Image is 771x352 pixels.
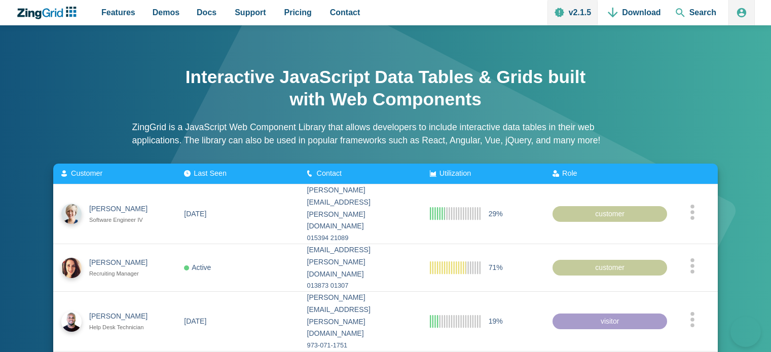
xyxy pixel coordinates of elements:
[562,169,577,177] span: Role
[153,6,179,19] span: Demos
[307,232,413,244] div: 015394 21089
[553,259,667,276] div: customer
[101,6,135,19] span: Features
[184,261,211,273] div: Active
[553,206,667,222] div: customer
[16,7,82,19] a: ZingChart Logo. Click to return to the homepage
[71,169,102,177] span: Customer
[730,317,761,347] iframe: Help Scout Beacon - Open
[553,313,667,329] div: visitor
[89,310,157,323] div: [PERSON_NAME]
[197,6,216,19] span: Docs
[194,169,227,177] span: Last Seen
[307,184,413,232] div: [PERSON_NAME][EMAIL_ADDRESS][PERSON_NAME][DOMAIN_NAME]
[307,244,413,280] div: [EMAIL_ADDRESS][PERSON_NAME][DOMAIN_NAME]
[184,315,206,327] div: [DATE]
[307,280,413,291] div: 013873 01307
[235,6,266,19] span: Support
[89,269,157,279] div: Recruiting Manager
[89,203,157,215] div: [PERSON_NAME]
[132,121,639,147] p: ZingGrid is a JavaScript Web Component Library that allows developers to include interactive data...
[284,6,312,19] span: Pricing
[184,208,206,220] div: [DATE]
[307,340,413,351] div: 973-071-1751
[89,257,157,269] div: [PERSON_NAME]
[89,215,157,225] div: Software Engineer IV
[439,169,471,177] span: Utilization
[89,323,157,332] div: Help Desk Technician
[489,208,503,220] span: 29%
[307,292,413,340] div: [PERSON_NAME][EMAIL_ADDRESS][PERSON_NAME][DOMAIN_NAME]
[316,169,342,177] span: Contact
[183,66,589,110] h1: Interactive JavaScript Data Tables & Grids built with Web Components
[330,6,360,19] span: Contact
[489,261,503,273] span: 71%
[489,315,503,327] span: 19%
